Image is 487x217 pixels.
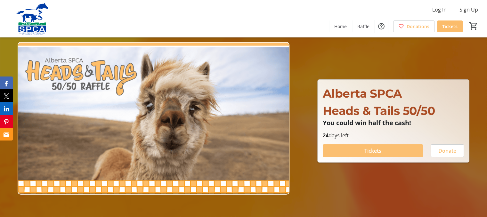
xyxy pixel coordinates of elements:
[323,144,423,157] button: Tickets
[375,20,388,33] button: Help
[323,132,464,139] p: days left
[352,20,375,32] a: Raffle
[432,6,447,13] span: Log In
[468,20,479,32] button: Cart
[427,4,452,15] button: Log In
[454,4,483,15] button: Sign Up
[442,23,458,30] span: Tickets
[364,147,381,155] span: Tickets
[431,144,464,157] button: Donate
[357,23,369,30] span: Raffle
[437,20,463,32] a: Tickets
[323,86,402,100] span: Alberta SPCA
[393,20,434,32] a: Donations
[407,23,429,30] span: Donations
[323,104,435,118] span: Heads & Tails 50/50
[329,20,352,32] a: Home
[18,42,289,195] img: Campaign CTA Media Photo
[334,23,347,30] span: Home
[323,119,464,126] p: You could win half the cash!
[438,147,456,155] span: Donate
[4,3,61,35] img: Alberta SPCA's Logo
[323,132,329,139] span: 24
[459,6,478,13] span: Sign Up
